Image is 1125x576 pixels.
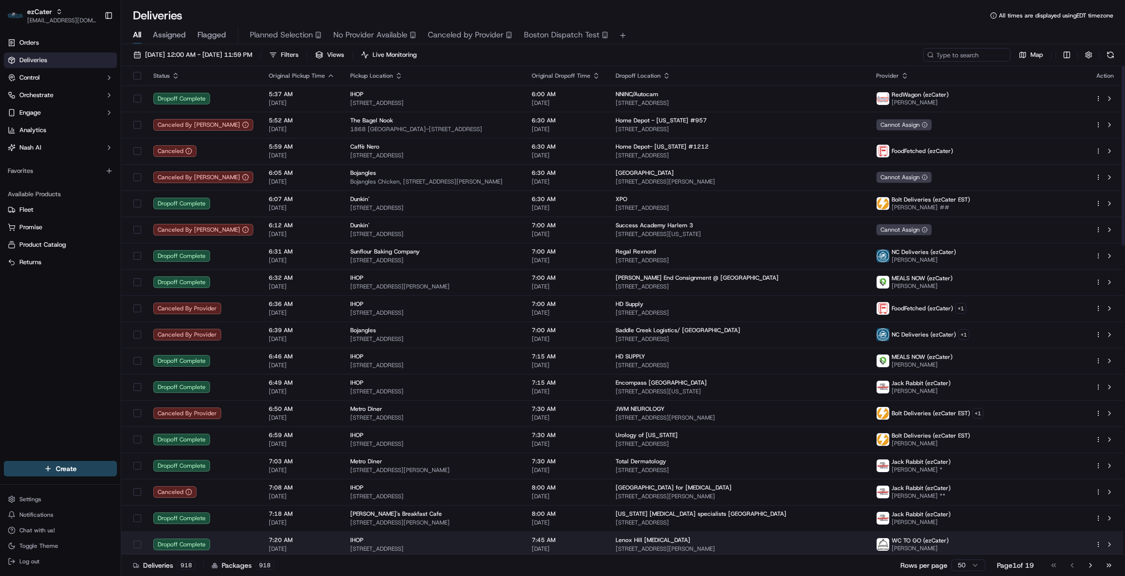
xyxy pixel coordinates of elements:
[27,17,97,24] button: [EMAIL_ADDRESS][DOMAIN_NAME]
[532,457,600,465] span: 7:30 AM
[78,137,160,155] a: 💻API Documentation
[892,492,951,500] span: [PERSON_NAME] **
[4,202,117,218] button: Fleet
[892,353,953,361] span: MEALS NOW (ezCater)
[4,186,117,202] div: Available Products
[892,466,951,474] span: [PERSON_NAME] *
[19,141,74,151] span: Knowledge Base
[532,519,600,526] span: [DATE]
[892,256,956,264] span: [PERSON_NAME]
[19,126,46,135] span: Analytics
[4,140,117,155] button: Nash AI
[892,91,949,99] span: RedWagon (ezCater)
[153,486,196,498] div: Canceled
[269,204,335,212] span: [DATE]
[4,492,117,506] button: Settings
[4,220,117,235] button: Promise
[877,407,889,420] img: bolt_logo.png
[350,169,376,177] span: Bojangles
[19,205,33,214] span: Fleet
[269,72,325,80] span: Original Pickup Time
[350,90,363,98] span: IHOP
[892,196,970,203] span: Bolt Deliveries (ezCater EST)
[877,276,889,288] img: melas_now_logo.png
[4,70,117,85] button: Control
[10,142,17,150] div: 📗
[1030,51,1043,59] span: Map
[616,440,861,448] span: [STREET_ADDRESS]
[33,103,123,111] div: We're available if you need us!
[532,152,600,159] span: [DATE]
[25,63,175,73] input: Got a question? Start typing here...
[269,221,335,229] span: 6:12 AM
[923,48,1011,62] input: Type to search
[616,405,665,413] span: JWM NEUROLOGY
[876,72,899,80] span: Provider
[532,414,600,422] span: [DATE]
[8,13,23,19] img: ezCater
[145,51,252,59] span: [DATE] 12:00 AM - [DATE] 11:59 PM
[532,248,600,255] span: 7:00 AM
[877,197,889,210] img: bolt_logo.png
[616,178,861,186] span: [STREET_ADDRESS][PERSON_NAME]
[350,230,516,238] span: [STREET_ADDRESS]
[532,545,600,553] span: [DATE]
[892,484,951,492] span: Jack Rabbit (ezCater)
[892,274,953,282] span: MEALS NOW (ezCater)
[8,223,113,232] a: Promise
[350,405,382,413] span: Metro Diner
[876,119,932,131] button: Cannot Assign
[877,328,889,341] img: NCDeliveries.png
[350,431,363,439] span: IHOP
[532,283,600,290] span: [DATE]
[269,230,335,238] span: [DATE]
[350,99,516,107] span: [STREET_ADDRESS]
[616,72,661,80] span: Dropoff Location
[4,52,117,68] a: Deliveries
[877,512,889,525] img: jack_rabbit_logo.png
[997,560,1034,570] div: Page 1 of 19
[616,204,861,212] span: [STREET_ADDRESS]
[350,248,420,255] span: Sunflour Baking Company
[165,96,177,108] button: Start new chat
[269,466,335,474] span: [DATE]
[1014,48,1047,62] button: Map
[82,142,90,150] div: 💻
[892,440,970,447] span: [PERSON_NAME]
[1104,48,1117,62] button: Refresh
[333,29,408,41] span: No Provider Available
[616,466,861,474] span: [STREET_ADDRESS]
[877,538,889,551] img: profile_wctogo_shipday.jpg
[616,248,656,255] span: Regal Rexnord
[350,484,363,491] span: IHOP
[532,72,590,80] span: Original Dropoff Time
[616,335,861,343] span: [STREET_ADDRESS]
[892,409,970,417] span: Bolt Deliveries (ezCater EST)
[19,511,53,519] span: Notifications
[616,90,658,98] span: NNINC/Autocam
[153,224,253,236] div: Canceled By [PERSON_NAME]
[4,122,117,138] a: Analytics
[269,283,335,290] span: [DATE]
[269,492,335,500] span: [DATE]
[212,560,274,570] div: Packages
[892,331,956,339] span: NC Deliveries (ezCater)
[532,379,600,387] span: 7:15 AM
[892,147,953,155] span: FoodFetched (ezCater)
[892,544,949,552] span: [PERSON_NAME]
[532,388,600,395] span: [DATE]
[532,361,600,369] span: [DATE]
[269,99,335,107] span: [DATE]
[877,355,889,367] img: melas_now_logo.png
[265,48,303,62] button: Filters
[616,300,643,308] span: HD Supply
[269,431,335,439] span: 6:59 AM
[153,171,253,183] div: Canceled By [PERSON_NAME]
[269,484,335,491] span: 7:08 AM
[97,165,117,172] span: Pylon
[616,414,861,422] span: [STREET_ADDRESS][PERSON_NAME]
[19,223,42,232] span: Promise
[4,539,117,553] button: Toggle Theme
[269,335,335,343] span: [DATE]
[532,143,600,151] span: 6:30 AM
